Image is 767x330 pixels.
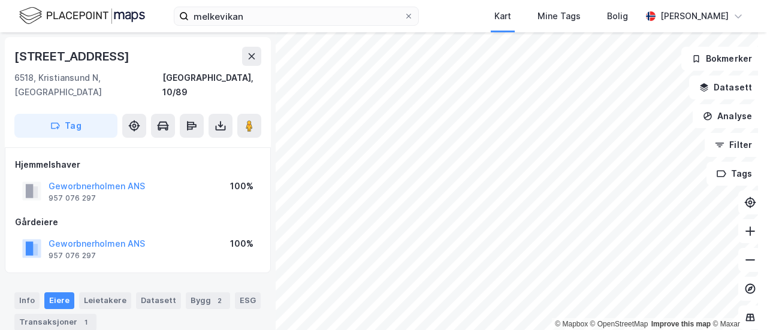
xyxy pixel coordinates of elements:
[15,158,261,172] div: Hjemmelshaver
[136,292,181,309] div: Datasett
[14,114,117,138] button: Tag
[230,179,253,193] div: 100%
[14,292,40,309] div: Info
[230,237,253,251] div: 100%
[162,71,261,99] div: [GEOGRAPHIC_DATA], 10/89
[49,251,96,261] div: 957 076 297
[707,273,767,330] iframe: Chat Widget
[705,133,762,157] button: Filter
[494,9,511,23] div: Kart
[189,7,404,25] input: Søk på adresse, matrikkel, gårdeiere, leietakere eller personer
[681,47,762,71] button: Bokmerker
[15,215,261,229] div: Gårdeiere
[79,292,131,309] div: Leietakere
[689,75,762,99] button: Datasett
[706,162,762,186] button: Tags
[693,104,762,128] button: Analyse
[213,295,225,307] div: 2
[49,193,96,203] div: 957 076 297
[590,320,648,328] a: OpenStreetMap
[607,9,628,23] div: Bolig
[19,5,145,26] img: logo.f888ab2527a4732fd821a326f86c7f29.svg
[80,316,92,328] div: 1
[555,320,588,328] a: Mapbox
[14,71,162,99] div: 6518, Kristiansund N, [GEOGRAPHIC_DATA]
[651,320,711,328] a: Improve this map
[537,9,581,23] div: Mine Tags
[44,292,74,309] div: Eiere
[235,292,261,309] div: ESG
[660,9,729,23] div: [PERSON_NAME]
[14,47,132,66] div: [STREET_ADDRESS]
[707,273,767,330] div: Kontrollprogram for chat
[186,292,230,309] div: Bygg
